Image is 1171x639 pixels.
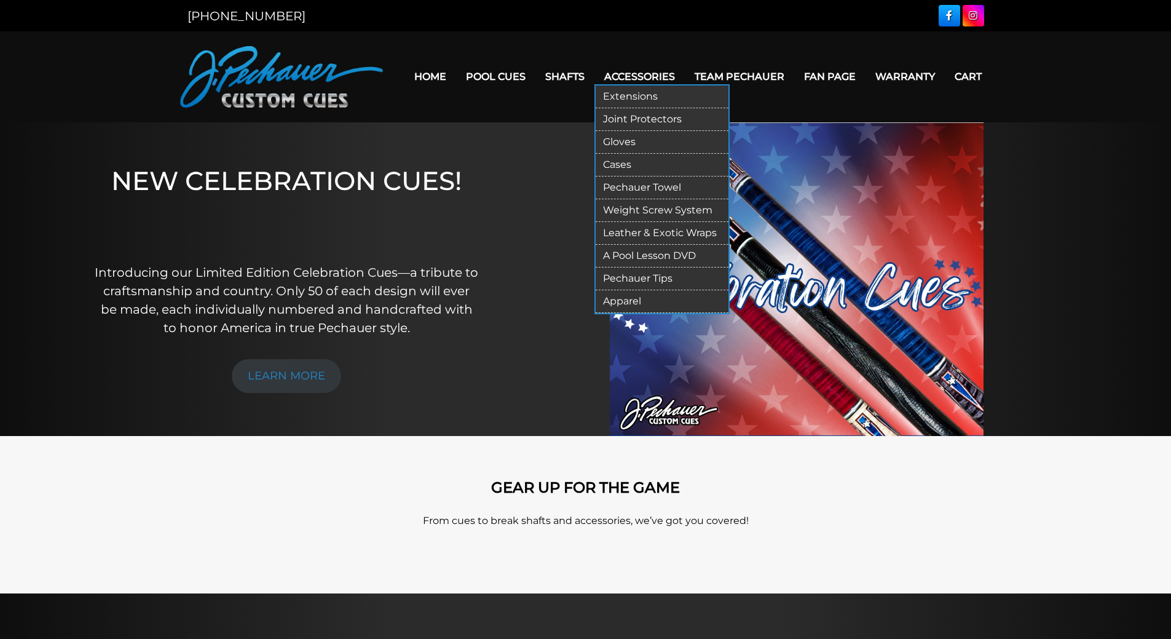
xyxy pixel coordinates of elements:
img: Pechauer Custom Cues [180,46,383,108]
a: Cart [945,61,992,92]
a: Cases [596,154,728,177]
a: LEARN MORE [232,359,341,393]
a: Team Pechauer [685,61,794,92]
a: [PHONE_NUMBER] [187,9,306,23]
a: Extensions [596,85,728,108]
h1: NEW CELEBRATION CUES! [94,165,479,246]
a: Pechauer Towel [596,177,728,199]
a: Pool Cues [456,61,535,92]
a: Leather & Exotic Wraps [596,222,728,245]
a: Weight Screw System [596,199,728,222]
a: Accessories [594,61,685,92]
p: Introducing our Limited Edition Celebration Cues—a tribute to craftsmanship and country. Only 50 ... [94,263,479,337]
a: Apparel [596,290,728,313]
a: A Pool Lesson DVD [596,245,728,268]
a: Warranty [865,61,945,92]
a: Gloves [596,131,728,154]
a: Shafts [535,61,594,92]
a: Pechauer Tips [596,268,728,290]
strong: GEAR UP FOR THE GAME [491,478,680,496]
a: Joint Protectors [596,108,728,131]
a: Home [404,61,456,92]
p: From cues to break shafts and accessories, we’ve got you covered! [235,514,936,528]
a: Fan Page [794,61,865,92]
